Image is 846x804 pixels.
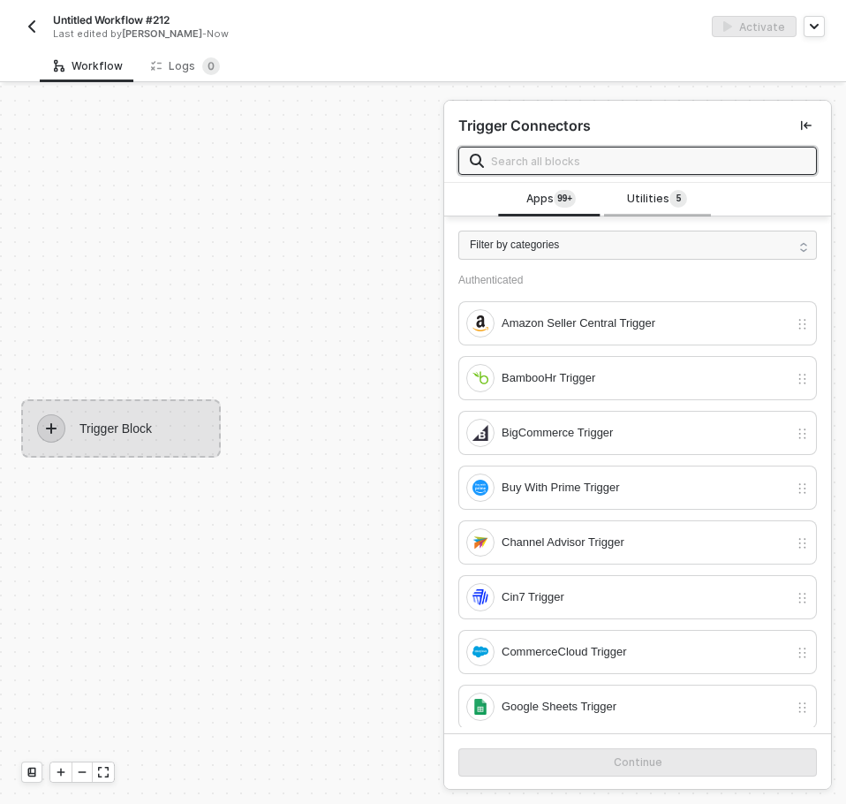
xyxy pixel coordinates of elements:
[796,701,809,715] img: drag
[502,423,789,443] div: BigCommerce Trigger
[502,478,789,497] div: Buy With Prime Trigger
[796,372,809,386] img: drag
[526,190,576,209] span: Apps
[25,19,39,34] img: back
[472,589,488,605] img: integration-icon
[796,317,809,331] img: drag
[472,315,488,331] img: integration-icon
[796,536,809,550] img: drag
[472,480,488,496] img: integration-icon
[458,117,591,135] div: Trigger Connectors
[472,699,488,715] img: integration-icon
[122,27,202,40] span: [PERSON_NAME]
[77,767,87,777] span: icon-minus
[502,697,789,717] div: Google Sheets Trigger
[502,314,789,333] div: Amazon Seller Central Trigger
[37,414,65,443] span: icon-play
[554,190,576,208] sup: 105
[796,482,809,496] img: drag
[502,642,789,662] div: CommerceCloud Trigger
[801,120,812,131] span: icon-collapse-left
[502,588,789,607] div: Cin7 Trigger
[21,399,221,458] div: Trigger Block
[458,748,817,777] button: Continue
[712,16,797,37] button: activateActivate
[502,533,789,552] div: Channel Advisor Trigger
[472,370,488,386] img: integration-icon
[502,368,789,388] div: BambooHr Trigger
[676,192,682,206] span: 5
[669,190,687,208] sup: 5
[472,644,488,660] img: integration-icon
[470,237,559,254] span: Filter by categories
[53,27,382,41] div: Last edited by - Now
[796,427,809,441] img: drag
[458,274,817,287] div: Authenticated
[98,767,109,777] span: icon-expand
[53,12,170,27] span: Untitled Workflow #212
[54,59,123,73] div: Workflow
[21,16,42,37] button: back
[56,767,66,777] span: icon-play
[796,646,809,660] img: drag
[796,591,809,605] img: drag
[202,57,220,75] sup: 0
[472,425,488,441] img: integration-icon
[151,57,220,75] div: Logs
[491,151,805,171] input: Search all blocks
[627,190,687,209] span: Utilities
[472,535,488,550] img: integration-icon
[470,154,484,168] img: search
